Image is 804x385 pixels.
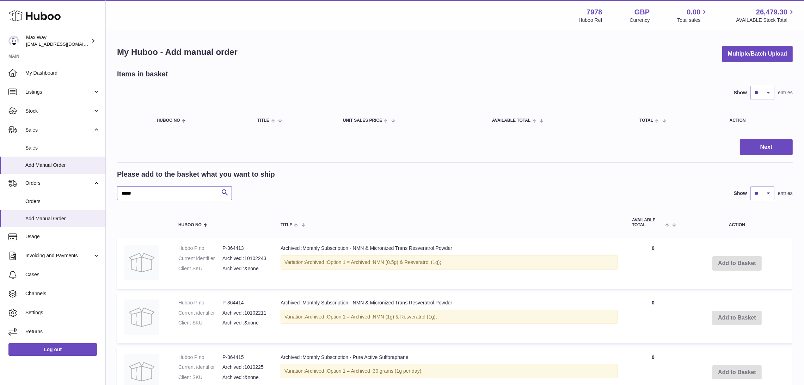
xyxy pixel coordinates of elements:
span: Archived :Option 1 = Archived :NMN (1g) & Resveratrol (1g); [305,314,437,320]
span: Total sales [677,17,708,24]
div: Currency [630,17,650,24]
span: AVAILABLE Total [632,218,663,227]
dt: Huboo P no [178,299,222,306]
dd: Archived :1010225 [222,364,266,371]
button: Next [740,139,793,156]
h2: Please add to the basket what you want to ship [117,170,275,179]
dd: Archived :10102211 [222,310,266,316]
img: Archived :Monthly Subscription - NMN & Micronized Trans Resveratrol Powder [124,245,159,280]
span: Invoicing and Payments [25,252,93,259]
span: Channels [25,290,100,297]
img: Max@LongevityBox.co.uk [8,36,19,46]
h1: My Huboo - Add manual order [117,46,238,58]
div: Variation: [281,364,618,378]
dt: Current identifier [178,255,222,262]
span: Total [639,118,653,123]
span: 26,479.30 [756,7,787,17]
dd: P-364414 [222,299,266,306]
button: Multiple/Batch Upload [722,46,793,62]
div: Action [730,118,786,123]
dt: Client SKU [178,320,222,326]
span: Orders [25,180,93,187]
dd: P-364415 [222,354,266,361]
dd: Archived :10102243 [222,255,266,262]
span: Add Manual Order [25,215,100,222]
span: Settings [25,309,100,316]
span: entries [778,89,793,96]
h2: Items in basket [117,69,168,79]
span: Cases [25,271,100,278]
span: Huboo no [178,223,202,227]
div: Variation: [281,310,618,324]
span: Sales [25,127,93,133]
span: Sales [25,145,100,151]
a: 0.00 Total sales [677,7,708,24]
a: Log out [8,343,97,356]
span: Listings [25,89,93,95]
a: 26,479.30 AVAILABLE Stock Total [736,7,796,24]
dt: Client SKU [178,374,222,381]
span: Huboo no [157,118,180,123]
div: Huboo Ref [579,17,602,24]
span: AVAILABLE Stock Total [736,17,796,24]
div: Variation: [281,255,618,270]
span: Archived :Option 1 = Archived :NMN (0.5g) & Resveratrol (1g); [305,259,441,265]
dt: Client SKU [178,265,222,272]
span: Archived :Option 1 = Archived :30 grams (1g per day); [305,368,423,374]
span: AVAILABLE Total [492,118,530,123]
dd: P-364413 [222,245,266,252]
span: entries [778,190,793,197]
span: 0.00 [687,7,701,17]
td: Archived :Monthly Subscription - NMN & Micronized Trans Resveratrol Powder [274,292,625,343]
td: Archived :Monthly Subscription - NMN & Micronized Trans Resveratrol Powder [274,238,625,289]
span: Title [257,118,269,123]
span: Returns [25,328,100,335]
span: Orders [25,198,100,205]
dd: Archived :&none [222,320,266,326]
label: Show [734,190,747,197]
dd: Archived :&none [222,265,266,272]
span: Unit Sales Price [343,118,382,123]
label: Show [734,89,747,96]
span: Title [281,223,292,227]
dd: Archived :&none [222,374,266,381]
strong: GBP [634,7,650,17]
dt: Huboo P no [178,245,222,252]
td: 0 [625,292,681,343]
span: Usage [25,233,100,240]
dt: Current identifier [178,364,222,371]
dt: Huboo P no [178,354,222,361]
img: Archived :Monthly Subscription - NMN & Micronized Trans Resveratrol Powder [124,299,159,335]
span: [EMAIL_ADDRESS][DOMAIN_NAME] [26,41,104,47]
dt: Current identifier [178,310,222,316]
td: 0 [625,238,681,289]
span: Stock [25,108,93,114]
span: Add Manual Order [25,162,100,169]
strong: 7978 [587,7,602,17]
div: Max Way [26,34,90,48]
span: My Dashboard [25,70,100,76]
th: Action [681,211,793,234]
